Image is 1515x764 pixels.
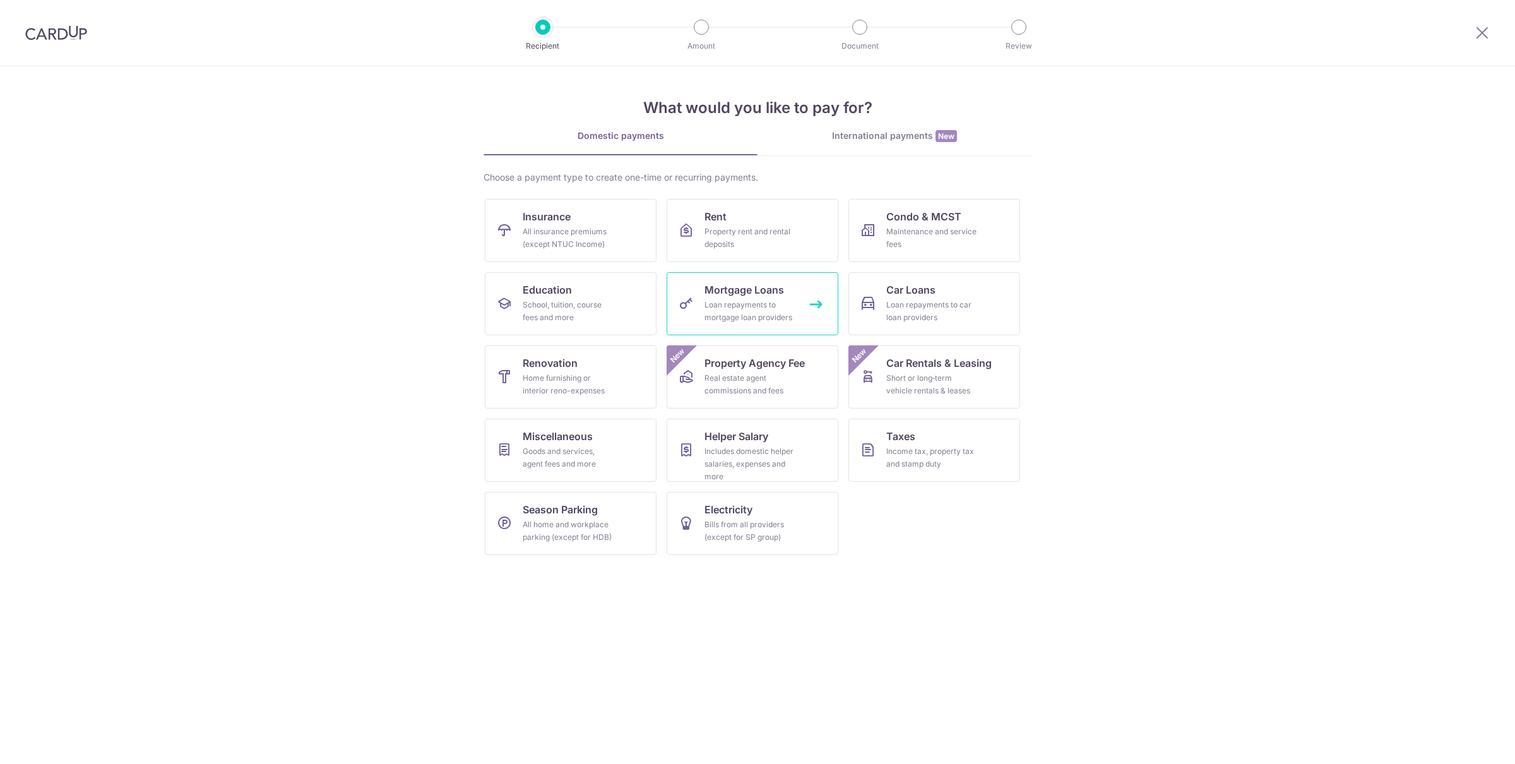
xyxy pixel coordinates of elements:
span: Insurance [523,209,571,224]
span: New [667,345,688,366]
span: Helper Salary [704,429,768,444]
a: Season ParkingAll home and workplace parking (except for HDB) [485,492,656,555]
h4: What would you like to pay for? [484,97,1031,119]
div: Income tax, property tax and stamp duty [886,445,977,470]
div: International payments [757,129,1031,143]
span: Property Agency Fee [704,355,805,371]
span: Electricity [704,502,752,517]
span: Condo & MCST [886,209,961,224]
div: Short or long‑term vehicle rentals & leases [886,372,977,397]
a: Condo & MCSTMaintenance and service fees [848,199,1020,262]
a: InsuranceAll insurance premiums (except NTUC Income) [485,199,656,262]
span: New [849,345,870,366]
span: Car Rentals & Leasing [886,355,992,371]
a: RenovationHome furnishing or interior reno-expenses [485,345,656,409]
div: Bills from all providers (except for SP group) [704,518,795,544]
div: Maintenance and service fees [886,225,977,251]
p: Amount [655,40,748,52]
div: Domestic payments [484,129,757,142]
a: Car Rentals & LeasingShort or long‑term vehicle rentals & leasesNew [848,345,1020,409]
a: MiscellaneousGoods and services, agent fees and more [485,419,656,482]
div: All insurance premiums (except NTUC Income) [523,225,614,251]
a: Helper SalaryIncludes domestic helper salaries, expenses and more [667,419,838,482]
span: Season Parking [523,502,598,517]
div: Goods and services, agent fees and more [523,445,614,470]
p: Document [813,40,906,52]
a: RentProperty rent and rental deposits [667,199,838,262]
span: Rent [704,209,727,224]
a: EducationSchool, tuition, course fees and more [485,272,656,335]
img: CardUp [25,25,87,40]
div: Property rent and rental deposits [704,225,795,251]
a: Property Agency FeeReal estate agent commissions and feesNew [667,345,838,409]
div: Loan repayments to mortgage loan providers [704,299,795,324]
a: Car LoansLoan repayments to car loan providers [848,272,1020,335]
a: ElectricityBills from all providers (except for SP group) [667,492,838,555]
span: Mortgage Loans [704,282,784,297]
span: Renovation [523,355,578,371]
span: Miscellaneous [523,429,593,444]
div: Real estate agent commissions and fees [704,372,795,397]
a: TaxesIncome tax, property tax and stamp duty [848,419,1020,482]
div: School, tuition, course fees and more [523,299,614,324]
p: Review [972,40,1066,52]
div: All home and workplace parking (except for HDB) [523,518,614,544]
div: Home furnishing or interior reno-expenses [523,372,614,397]
div: Choose a payment type to create one-time or recurring payments. [484,171,1031,184]
span: New [936,130,957,142]
span: Taxes [886,429,915,444]
a: Mortgage LoansLoan repayments to mortgage loan providers [667,272,838,335]
div: Includes domestic helper salaries, expenses and more [704,445,795,483]
p: Recipient [496,40,590,52]
span: Car Loans [886,282,936,297]
div: Loan repayments to car loan providers [886,299,977,324]
span: Education [523,282,572,297]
